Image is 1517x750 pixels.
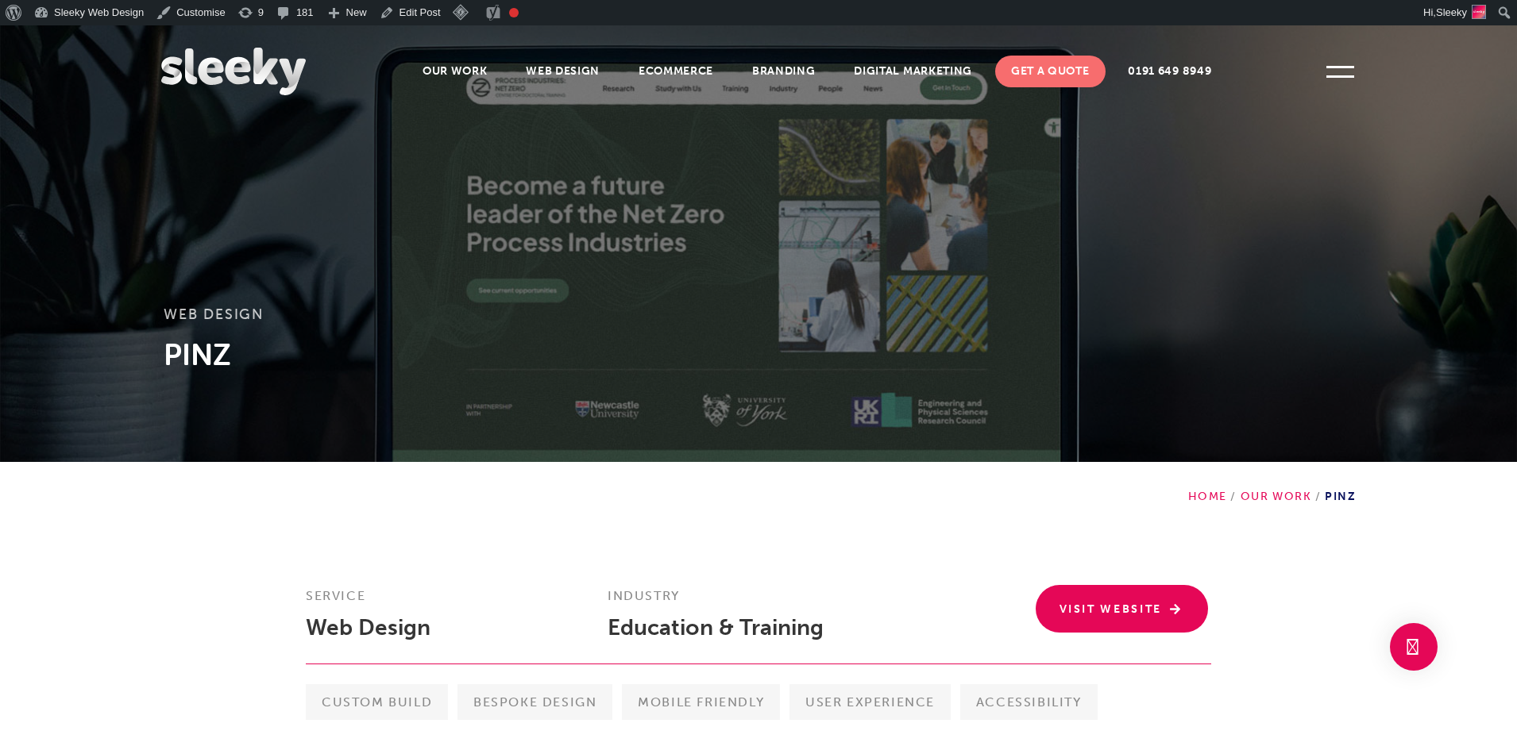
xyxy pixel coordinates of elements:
span: Mobile Friendly [622,684,780,720]
a: Home [1188,490,1227,503]
a: Ecommerce [623,56,729,87]
a: Our Work [1241,490,1311,503]
strong: Industry [608,588,680,603]
div: Focus keyphrase not set [509,8,519,17]
strong: Service [306,588,365,603]
span: Sleeky [1436,6,1467,18]
a: Visit Website [1036,585,1209,633]
span: / [1226,490,1240,503]
a: Web Design [306,614,430,640]
div: PINZ [1188,462,1356,503]
a: Branding [736,56,832,87]
h1: PINZ [164,335,1353,375]
span: User Experience [789,684,951,720]
img: sleeky-avatar.svg [1472,5,1486,19]
a: Digital Marketing [838,56,988,87]
a: Web Design [510,56,616,87]
a: 0191 649 8949 [1112,56,1227,87]
span: / [1311,490,1325,503]
a: Education & Training [608,614,824,640]
span: Accessibility [960,684,1098,720]
a: Our Work [407,56,504,87]
span: Bespoke Design [457,684,612,720]
img: Sleeky Web Design Newcastle [161,48,306,95]
a: Web Design [164,305,264,323]
a: Get A Quote [995,56,1106,87]
span: Custom Build [306,684,448,720]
